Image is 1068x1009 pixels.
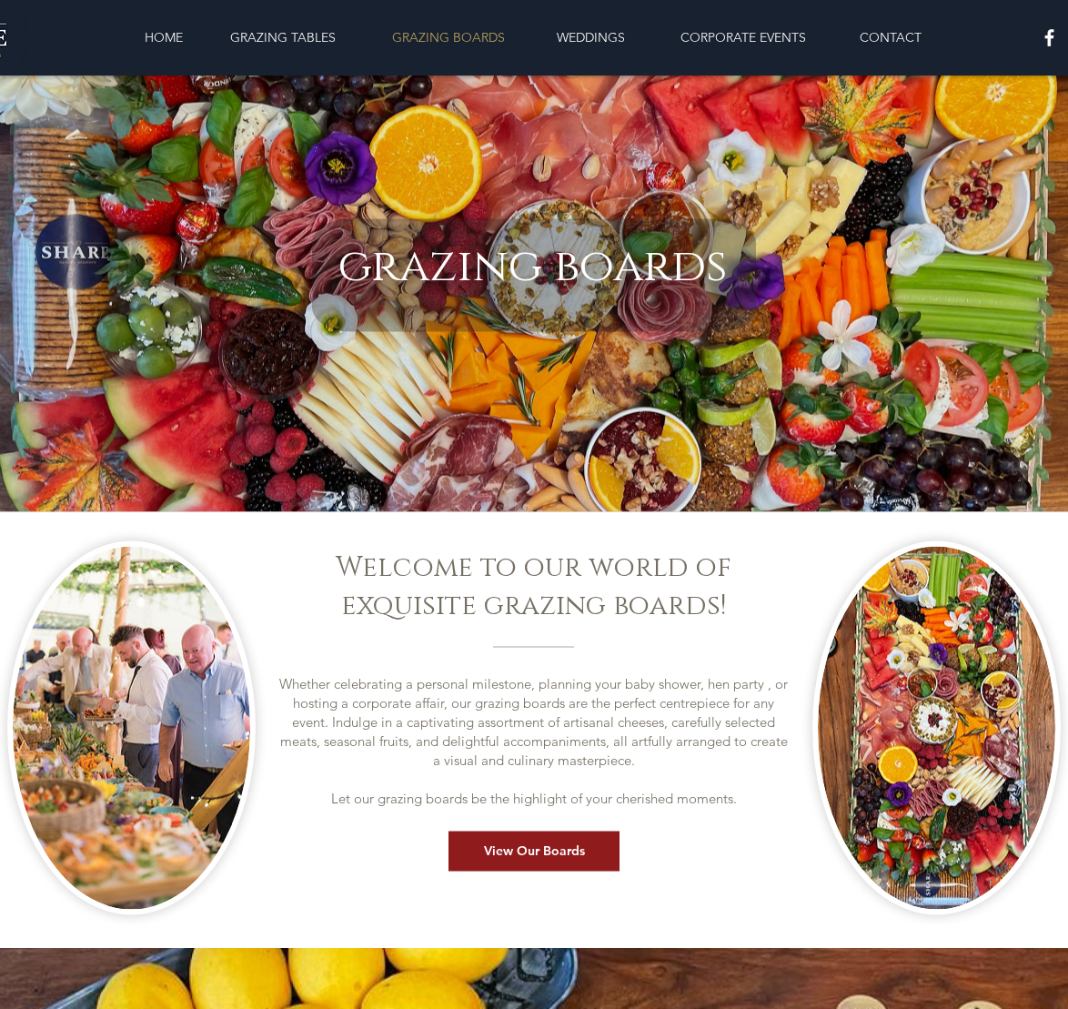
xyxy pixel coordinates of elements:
p: CONTACT [851,19,931,55]
span: grazing boards [338,236,728,298]
span: Welcome to our world of exquisite grazing boards! [336,550,731,624]
img: Grazing Board Large file.jpg [818,547,1055,910]
span: View Our Boards [484,843,585,861]
a: View Our Boards [448,832,620,872]
iframe: Wix Chat [982,923,1068,1009]
p: HOME [136,19,192,55]
p: CORPORATE EVENTS [671,19,815,55]
a: HOME [125,19,202,55]
a: CORPORATE EVENTS [649,19,838,55]
a: GRAZING TABLES [202,19,363,55]
p: GRAZING TABLES [221,19,345,55]
img: Wedding Pic.jpg [13,547,250,910]
img: White Facebook Icon [1038,26,1061,49]
p: Let our grazing boards be the highlight of your cherished moments. [276,789,791,808]
a: CONTACT [838,19,943,55]
a: WEDDINGS [533,19,649,55]
nav: Site [89,19,979,55]
p: WEDDINGS [548,19,634,55]
p: Whether celebrating a personal milestone, planning your baby shower, hen party , or hosting a cor... [276,674,791,789]
p: GRAZING BOARDS [383,19,514,55]
a: GRAZING BOARDS [363,19,533,55]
